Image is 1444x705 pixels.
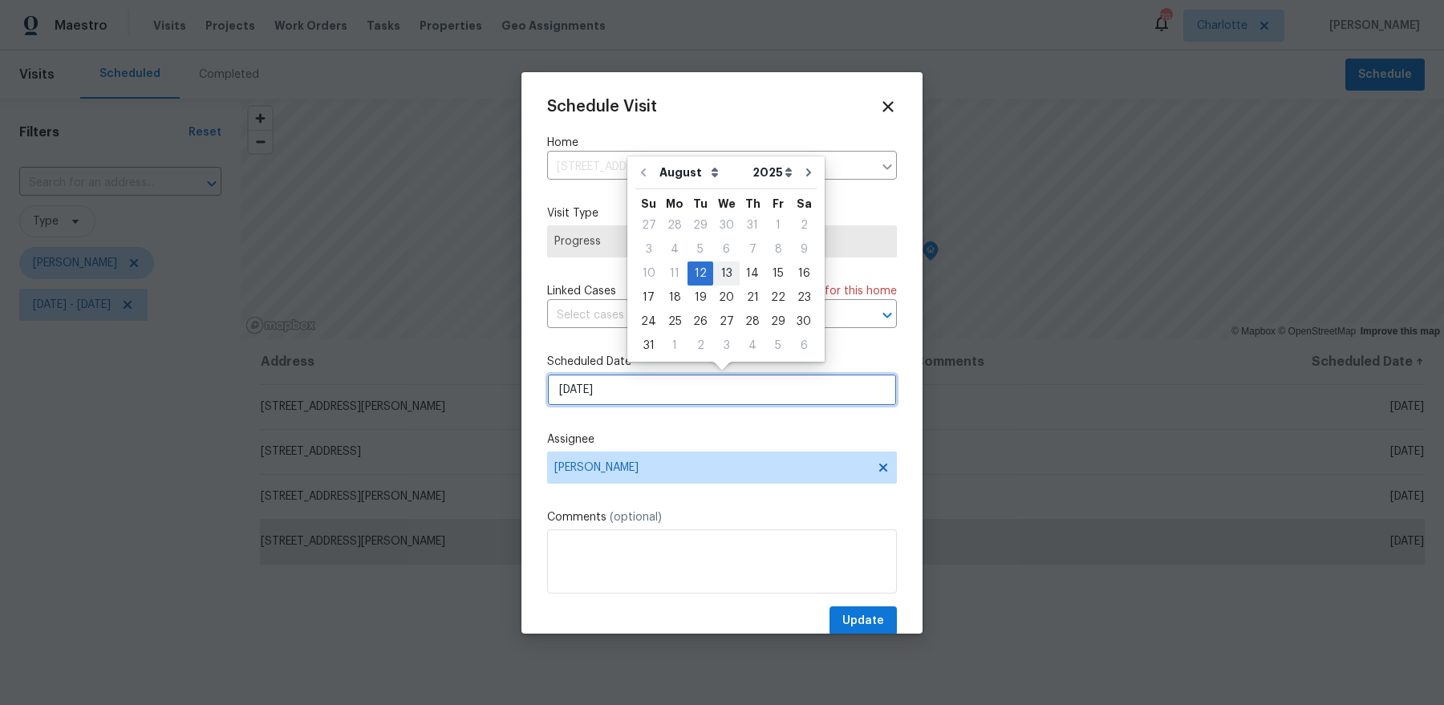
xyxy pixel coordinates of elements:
[791,334,817,358] div: Sat Sep 06 2025
[713,334,740,357] div: 3
[740,237,765,261] div: Thu Aug 07 2025
[693,198,708,209] abbr: Tuesday
[740,262,765,285] div: 14
[688,334,713,357] div: 2
[713,213,740,237] div: Wed Jul 30 2025
[765,214,791,237] div: 1
[740,286,765,310] div: Thu Aug 21 2025
[635,286,662,310] div: Sun Aug 17 2025
[635,334,662,357] div: 31
[688,213,713,237] div: Tue Jul 29 2025
[713,286,740,310] div: Wed Aug 20 2025
[547,283,616,299] span: Linked Cases
[713,286,740,309] div: 20
[662,262,688,285] div: 11
[740,286,765,309] div: 21
[797,198,812,209] abbr: Saturday
[688,237,713,261] div: Tue Aug 05 2025
[765,310,791,333] div: 29
[791,310,817,334] div: Sat Aug 30 2025
[791,261,817,286] div: Sat Aug 16 2025
[547,135,897,151] label: Home
[610,512,662,523] span: (optional)
[662,310,688,333] div: 25
[635,261,662,286] div: Sun Aug 10 2025
[791,237,817,261] div: Sat Aug 09 2025
[547,509,897,525] label: Comments
[635,213,662,237] div: Sun Jul 27 2025
[791,286,817,310] div: Sat Aug 23 2025
[547,155,873,180] input: Enter in an address
[791,238,817,261] div: 9
[547,303,852,328] input: Select cases
[765,310,791,334] div: Fri Aug 29 2025
[635,286,662,309] div: 17
[713,238,740,261] div: 6
[745,198,761,209] abbr: Thursday
[688,334,713,358] div: Tue Sep 02 2025
[688,262,713,285] div: 12
[635,237,662,261] div: Sun Aug 03 2025
[662,261,688,286] div: Mon Aug 11 2025
[688,310,713,334] div: Tue Aug 26 2025
[765,286,791,309] div: 22
[547,374,897,406] input: M/D/YYYY
[662,286,688,310] div: Mon Aug 18 2025
[688,310,713,333] div: 26
[547,205,897,221] label: Visit Type
[635,262,662,285] div: 10
[635,334,662,358] div: Sun Aug 31 2025
[662,214,688,237] div: 28
[748,160,797,184] select: Year
[740,214,765,237] div: 31
[740,334,765,357] div: 4
[547,99,657,115] span: Schedule Visit
[740,334,765,358] div: Thu Sep 04 2025
[773,198,784,209] abbr: Friday
[662,334,688,358] div: Mon Sep 01 2025
[713,334,740,358] div: Wed Sep 03 2025
[765,262,791,285] div: 15
[635,310,662,334] div: Sun Aug 24 2025
[554,233,890,249] span: Progress
[662,238,688,261] div: 4
[718,198,736,209] abbr: Wednesday
[876,304,898,326] button: Open
[688,261,713,286] div: Tue Aug 12 2025
[713,237,740,261] div: Wed Aug 06 2025
[662,310,688,334] div: Mon Aug 25 2025
[662,334,688,357] div: 1
[688,286,713,310] div: Tue Aug 19 2025
[791,334,817,357] div: 6
[829,606,897,636] button: Update
[791,310,817,333] div: 30
[713,214,740,237] div: 30
[740,213,765,237] div: Thu Jul 31 2025
[740,310,765,333] div: 28
[765,213,791,237] div: Fri Aug 01 2025
[662,286,688,309] div: 18
[791,214,817,237] div: 2
[791,286,817,309] div: 23
[765,334,791,357] div: 5
[713,261,740,286] div: Wed Aug 13 2025
[765,334,791,358] div: Fri Sep 05 2025
[554,461,869,474] span: [PERSON_NAME]
[740,261,765,286] div: Thu Aug 14 2025
[666,198,683,209] abbr: Monday
[662,237,688,261] div: Mon Aug 04 2025
[765,237,791,261] div: Fri Aug 08 2025
[635,214,662,237] div: 27
[655,160,748,184] select: Month
[842,611,884,631] span: Update
[547,432,897,448] label: Assignee
[688,238,713,261] div: 5
[791,213,817,237] div: Sat Aug 02 2025
[765,286,791,310] div: Fri Aug 22 2025
[740,238,765,261] div: 7
[688,214,713,237] div: 29
[740,310,765,334] div: Thu Aug 28 2025
[765,238,791,261] div: 8
[547,354,897,370] label: Scheduled Date
[641,198,656,209] abbr: Sunday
